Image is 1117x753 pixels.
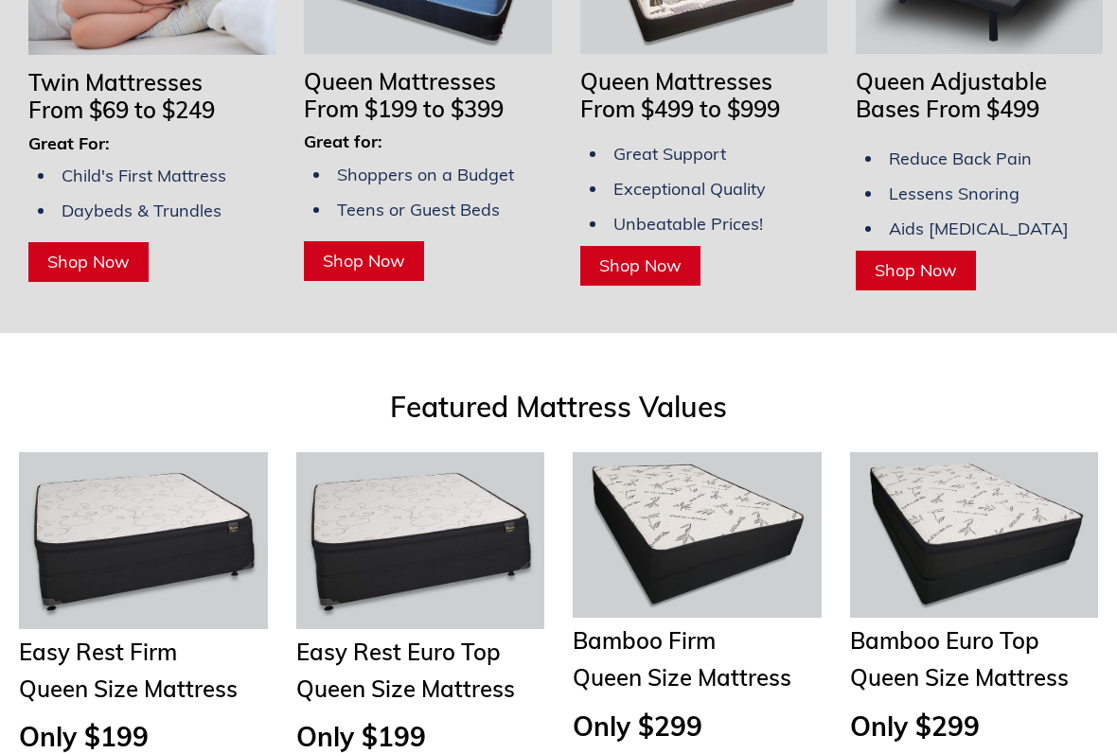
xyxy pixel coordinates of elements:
span: Great For: [28,132,110,154]
span: From $499 to $999 [580,95,780,123]
img: Twin Mattresses From $69 to $169 [19,452,268,628]
span: Twin Mattresses [28,68,203,96]
span: From $69 to $249 [28,96,215,124]
span: Bamboo Firm [573,626,716,655]
span: From $199 to $399 [304,95,504,123]
span: Queen Size Mattress [19,674,238,703]
span: Featured Mattress Values [390,389,727,425]
span: Only $199 [296,720,426,753]
span: Teens or Guest Beds [337,199,500,220]
span: Queen Mattresses [304,67,496,96]
span: Unbeatable Prices! [613,213,763,235]
span: Great for: [304,131,382,152]
a: Shop Now [856,251,976,290]
span: Only $199 [19,720,149,753]
a: Shop Now [304,241,424,281]
span: Lessens Snoring [889,183,1019,204]
span: Only $299 [850,709,980,743]
span: Aids [MEDICAL_DATA] [889,218,1069,239]
span: Queen Size Mattress [296,674,515,703]
span: Queen Adjustable Bases From $499 [856,67,1047,123]
span: Great Support [613,143,726,165]
span: Queen Size Mattress [573,663,791,692]
span: Queen Mattresses [580,67,772,96]
span: Easy Rest Euro Top [296,638,501,666]
a: Shop Now [580,246,700,286]
span: Only $299 [573,709,702,743]
span: Shop Now [599,254,682,276]
span: Daybeds & Trundles [62,200,222,221]
span: Queen Size Mattress [850,663,1069,692]
img: Adjustable Bases Starting at $379 [850,452,1099,618]
span: Child's First Mattress [62,165,226,186]
span: Shop Now [323,250,405,271]
span: Easy Rest Firm [19,638,177,666]
span: Bamboo Euro Top [850,626,1039,655]
a: Shop Now [28,242,149,282]
img: Twin Mattresses From $69 to $169 [296,452,545,628]
span: Shop Now [875,259,957,281]
span: Reduce Back Pain [889,148,1032,169]
img: Queen Mattresses From $449 to $949 [573,452,822,618]
span: Shop Now [47,251,130,272]
span: Exceptional Quality [613,178,766,200]
span: Shoppers on a Budget [337,164,514,185]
